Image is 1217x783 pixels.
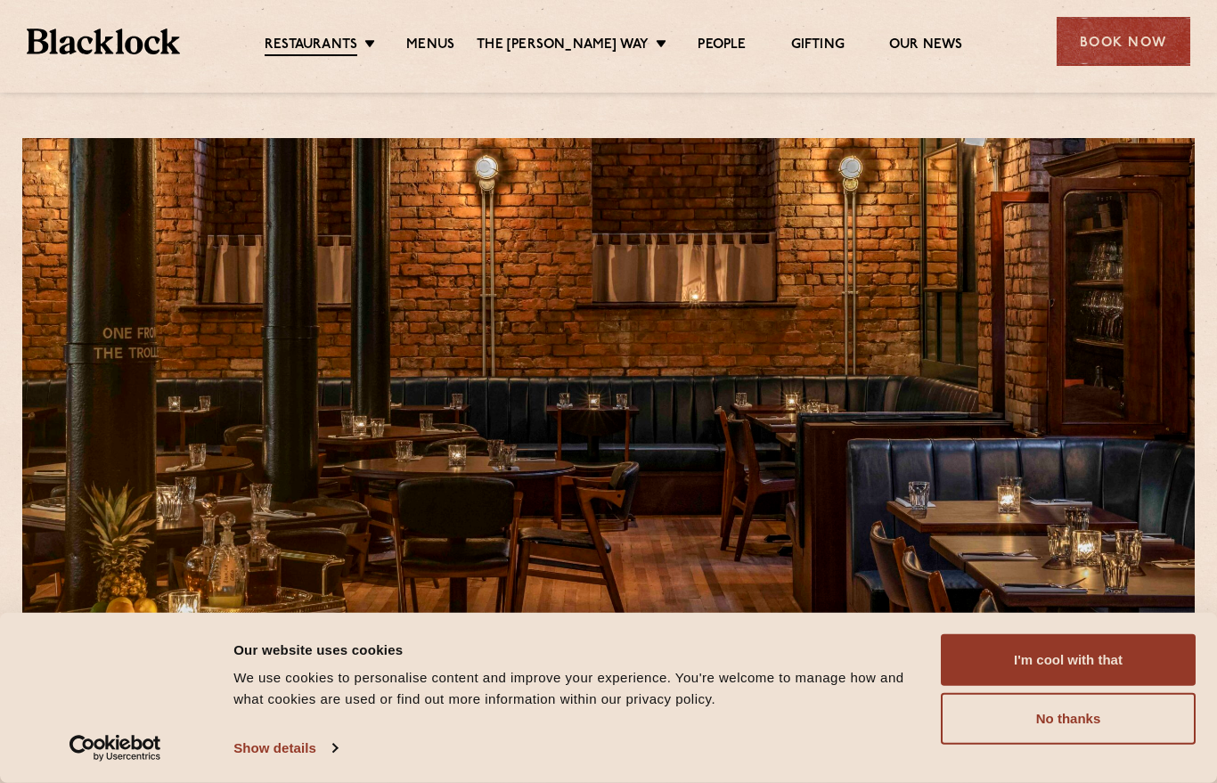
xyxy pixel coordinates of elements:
a: Menus [406,37,454,54]
a: Gifting [791,37,845,54]
button: No thanks [941,693,1196,745]
a: Our News [889,37,963,54]
a: People [698,37,746,54]
img: BL_Textured_Logo-footer-cropped.svg [27,29,180,54]
a: Restaurants [265,37,357,56]
a: The [PERSON_NAME] Way [477,37,649,54]
div: We use cookies to personalise content and improve your experience. You're welcome to manage how a... [233,667,920,710]
div: Book Now [1057,17,1190,66]
a: Show details [233,735,337,762]
button: I'm cool with that [941,634,1196,686]
a: Usercentrics Cookiebot - opens in a new window [37,735,193,762]
div: Our website uses cookies [233,639,920,660]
